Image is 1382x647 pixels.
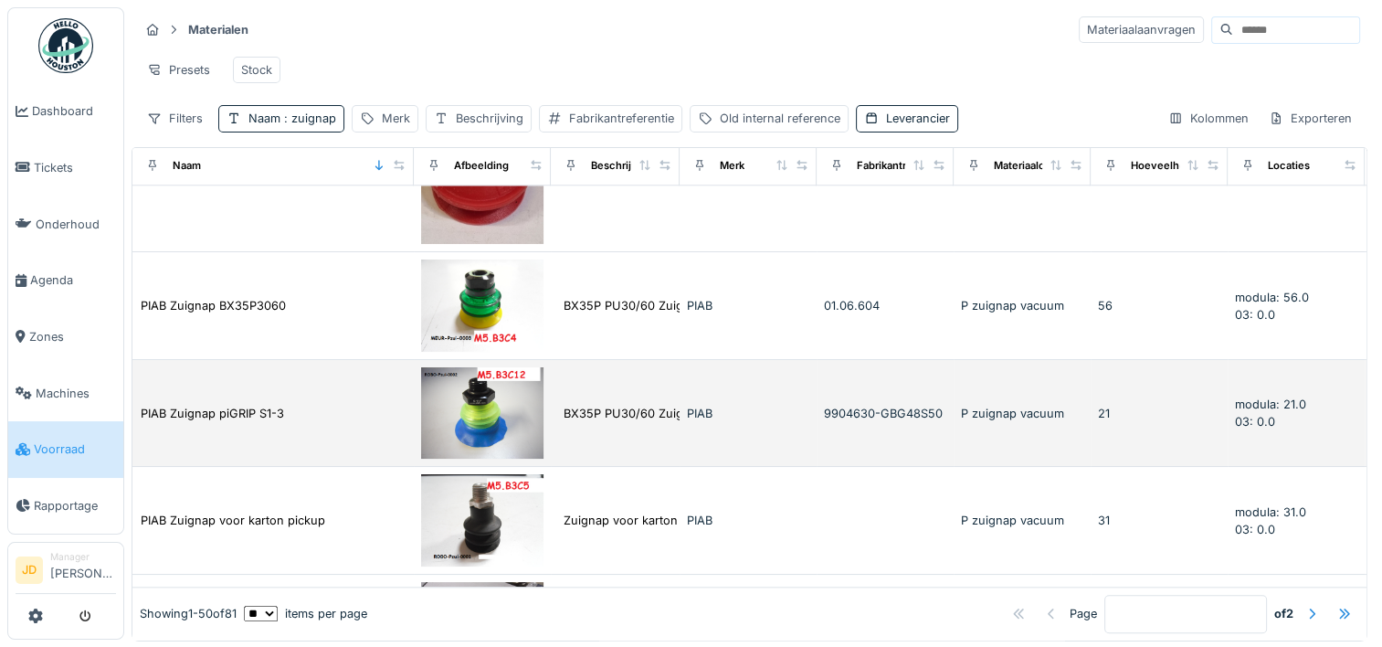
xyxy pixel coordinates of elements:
[564,405,877,422] div: BX35P PU30/60 Zuignap sheets Van ROBOT & WIKKE...
[8,309,123,366] a: Zones
[280,111,336,125] span: : zuignap
[1235,415,1275,429] span: 03: 0.0
[456,110,523,127] div: Beschrijving
[50,550,116,589] li: [PERSON_NAME]
[857,158,952,174] div: Fabrikantreferentie
[241,61,272,79] div: Stock
[687,405,809,422] div: PIAB
[421,367,543,460] img: PIAB Zuignap piGRIP S1-3
[1160,105,1257,132] div: Kolommen
[564,297,863,314] div: BX35P PU30/60 Zuignappen voor aanzuig karton V...
[1098,297,1220,314] div: 56
[244,605,367,622] div: items per page
[50,550,116,564] div: Manager
[1070,605,1097,622] div: Page
[173,158,201,174] div: Naam
[8,478,123,535] a: Rapportage
[454,158,509,174] div: Afbeelding
[1098,512,1220,529] div: 31
[1274,605,1293,622] strong: of 2
[8,421,123,478] a: Voorraad
[36,385,116,402] span: Machines
[1131,158,1195,174] div: Hoeveelheid
[139,105,211,132] div: Filters
[994,158,1086,174] div: Materiaalcategorie
[16,550,116,594] a: JD Manager[PERSON_NAME]
[421,260,543,352] img: PIAB Zuignap BX35P3060
[1235,308,1275,322] span: 03: 0.0
[1268,158,1310,174] div: Locaties
[1235,505,1306,519] span: modula: 31.0
[34,159,116,176] span: Tickets
[140,605,237,622] div: Showing 1 - 50 of 81
[591,158,653,174] div: Beschrijving
[886,110,950,127] div: Leverancier
[141,405,284,422] div: PIAB Zuignap piGRIP S1-3
[720,110,840,127] div: Old internal reference
[569,110,674,127] div: Fabrikantreferentie
[181,21,256,38] strong: Materialen
[1235,398,1306,411] span: modula: 21.0
[824,297,946,314] div: 01.06.604
[961,512,1083,529] div: P zuignap vacuum
[141,297,286,314] div: PIAB Zuignap BX35P3060
[16,557,43,584] li: JD
[8,365,123,421] a: Machines
[687,512,809,529] div: PIAB
[34,497,116,514] span: Rapportage
[8,140,123,196] a: Tickets
[382,110,410,127] div: Merk
[720,158,744,174] div: Merk
[34,440,116,458] span: Voorraad
[30,271,116,289] span: Agenda
[36,216,116,233] span: Onderhoud
[824,405,946,422] div: 9904630-GBG48S50
[248,110,336,127] div: Naam
[1261,105,1360,132] div: Exporteren
[8,83,123,140] a: Dashboard
[1235,291,1309,304] span: modula: 56.0
[961,297,1083,314] div: P zuignap vacuum
[38,18,93,73] img: Badge_color-CXgf-gQk.svg
[32,102,116,120] span: Dashboard
[8,252,123,309] a: Agenda
[1235,523,1275,536] span: 03: 0.0
[961,405,1083,422] div: P zuignap vacuum
[29,328,116,345] span: Zones
[687,297,809,314] div: PIAB
[421,474,543,567] img: PIAB Zuignap voor karton pickup
[1079,16,1204,43] div: Materiaalaanvragen
[141,512,325,529] div: PIAB Zuignap voor karton pickup
[139,57,218,83] div: Presets
[564,512,874,529] div: Zuignap voor karton pickup Van ROBOT & WIKKELAA...
[1098,405,1220,422] div: 21
[8,196,123,252] a: Onderhoud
